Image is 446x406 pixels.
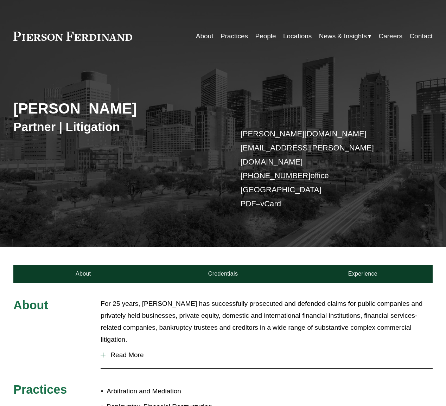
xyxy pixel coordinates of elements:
span: Practices [13,383,67,396]
span: Read More [106,351,433,359]
a: Experience [293,265,433,283]
span: About [13,298,48,312]
h2: [PERSON_NAME] [13,100,223,118]
p: office [GEOGRAPHIC_DATA] – [241,127,415,211]
p: Arbitration and Mediation [107,385,223,397]
a: [PERSON_NAME][DOMAIN_NAME][EMAIL_ADDRESS][PERSON_NAME][DOMAIN_NAME] [241,129,374,166]
p: For 25 years, [PERSON_NAME] has successfully prosecuted and defended claims for public companies ... [101,298,433,346]
a: Careers [378,30,402,43]
button: Read More [101,346,433,364]
a: Credentials [153,265,293,283]
a: About [196,30,214,43]
span: News & Insights [319,30,367,42]
a: About [13,265,153,283]
a: vCard [260,199,281,208]
a: [PHONE_NUMBER] [241,171,311,180]
a: Contact [409,30,433,43]
a: Practices [221,30,248,43]
a: folder dropdown [319,30,371,43]
a: People [255,30,276,43]
h3: Partner | Litigation [13,120,223,134]
a: PDF [241,199,256,208]
a: Locations [283,30,312,43]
